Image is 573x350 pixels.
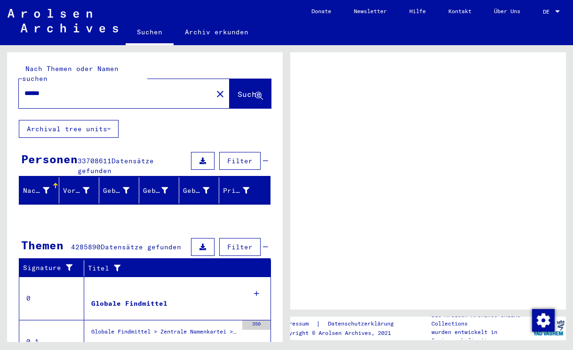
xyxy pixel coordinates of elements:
[143,183,180,198] div: Geburt‏
[23,183,61,198] div: Nachname
[174,21,260,43] a: Archiv erkunden
[431,328,532,345] p: wurden entwickelt in Partnerschaft mit
[279,329,405,337] p: Copyright © Arolsen Archives, 2021
[23,261,86,276] div: Signature
[78,157,154,175] span: Datensätze gefunden
[223,186,249,196] div: Prisoner #
[126,21,174,45] a: Suchen
[183,186,209,196] div: Geburtsdatum
[19,177,59,204] mat-header-cell: Nachname
[63,186,89,196] div: Vorname
[431,311,532,328] p: Die Arolsen Archives Online-Collections
[211,84,230,103] button: Clear
[238,89,261,99] span: Suche
[19,120,119,138] button: Archival tree units
[227,243,253,251] span: Filter
[320,319,405,329] a: Datenschutzerklärung
[88,263,252,273] div: Titel
[223,183,261,198] div: Prisoner #
[21,237,64,254] div: Themen
[279,319,405,329] div: |
[219,238,261,256] button: Filter
[19,277,84,320] td: 0
[279,319,316,329] a: Impressum
[139,177,179,204] mat-header-cell: Geburt‏
[63,183,101,198] div: Vorname
[88,261,262,276] div: Titel
[219,152,261,170] button: Filter
[91,299,167,309] div: Globale Findmittel
[91,327,238,341] div: Globale Findmittel > Zentrale Namenkartei > Karteikarten, die im Rahmen der sequentiellen Massend...
[23,263,77,273] div: Signature
[101,243,181,251] span: Datensätze gefunden
[143,186,168,196] div: Geburt‏
[179,177,219,204] mat-header-cell: Geburtsdatum
[103,183,141,198] div: Geburtsname
[71,243,101,251] span: 4285890
[183,183,221,198] div: Geburtsdatum
[21,151,78,167] div: Personen
[242,320,271,330] div: 350
[230,79,271,108] button: Suche
[227,157,253,165] span: Filter
[99,177,139,204] mat-header-cell: Geburtsname
[543,8,553,15] span: DE
[103,186,129,196] div: Geburtsname
[23,186,49,196] div: Nachname
[78,157,111,165] span: 33708611
[532,309,555,332] img: Zustimmung ändern
[22,64,119,83] mat-label: Nach Themen oder Namen suchen
[215,88,226,100] mat-icon: close
[59,177,99,204] mat-header-cell: Vorname
[8,9,118,32] img: Arolsen_neg.svg
[219,177,270,204] mat-header-cell: Prisoner #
